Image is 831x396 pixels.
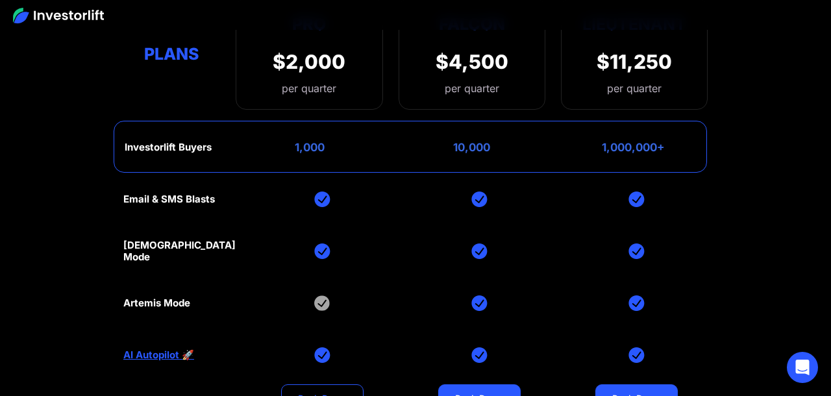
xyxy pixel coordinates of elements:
div: $4,500 [436,50,508,73]
div: $2,000 [273,50,345,73]
div: per quarter [273,80,345,96]
div: [DEMOGRAPHIC_DATA] Mode [123,240,236,263]
div: Open Intercom Messenger [787,352,818,383]
div: $11,250 [597,50,672,73]
div: Plans [123,41,220,66]
div: 1,000,000+ [602,141,665,154]
a: AI Autopilot 🚀 [123,349,194,361]
div: Email & SMS Blasts [123,193,215,205]
div: per quarter [607,80,662,96]
div: 10,000 [453,141,490,154]
div: per quarter [445,80,499,96]
div: Investorlift Buyers [125,142,212,153]
div: Artemis Mode [123,297,190,309]
div: 1,000 [295,141,325,154]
